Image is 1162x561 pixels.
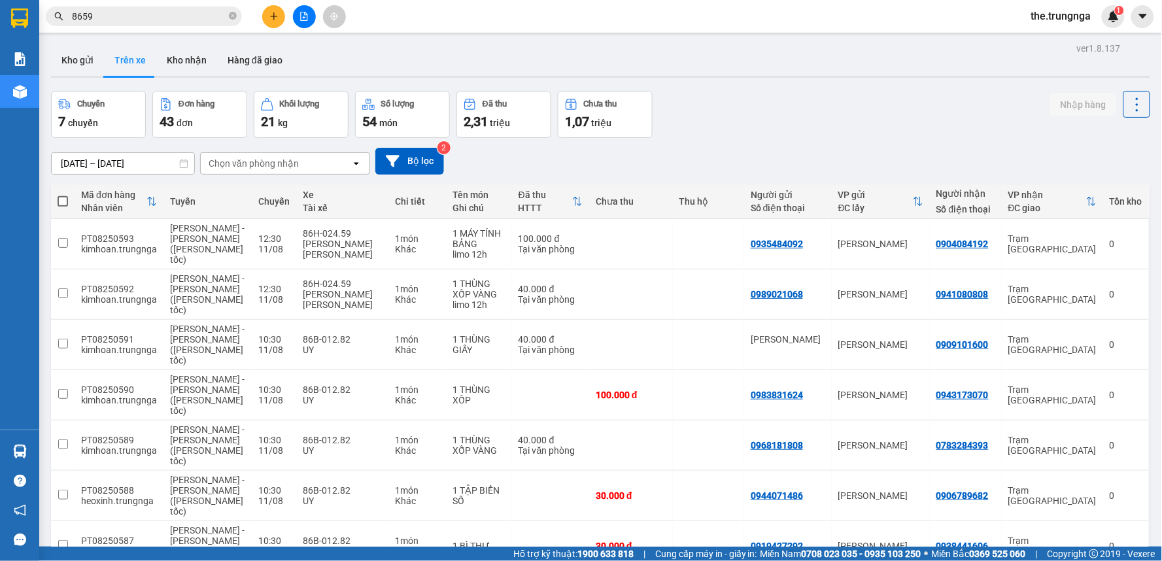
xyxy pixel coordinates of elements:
div: 10:30 [258,435,290,445]
div: PT08250591 [81,334,157,345]
div: 86B-012.82 [303,334,382,345]
div: 30.000 đ [596,490,666,501]
div: PT08250592 [81,284,157,294]
div: Chuyến [77,99,105,109]
div: 0 [1110,390,1142,400]
span: kg [278,118,288,128]
div: [PERSON_NAME] [PERSON_NAME] [303,289,382,310]
div: VP gửi [838,190,913,200]
div: 0935484092 [751,239,803,249]
div: UY [303,395,382,405]
img: icon-new-feature [1108,10,1119,22]
div: heoxinh.trungnga [81,496,157,506]
input: Select a date range. [52,153,194,174]
div: 1 THÙNG XỐP [453,384,505,405]
div: ĐC giao [1008,203,1086,213]
div: Tuyến [170,196,245,207]
div: UY [303,546,382,556]
div: [PERSON_NAME] [838,239,923,249]
span: close-circle [229,12,237,20]
span: close-circle [229,10,237,23]
div: [PERSON_NAME] [838,390,923,400]
input: Tìm tên, số ĐT hoặc mã đơn [72,9,226,24]
div: Minh Nhã [751,334,825,345]
div: Số điện thoại [936,204,995,214]
span: [PERSON_NAME] - [PERSON_NAME] ([PERSON_NAME] tốc) [170,273,245,315]
button: caret-down [1131,5,1154,28]
div: Người gửi [751,190,825,200]
div: 0 [1110,289,1142,299]
div: HTTT [519,203,572,213]
img: logo-vxr [11,8,28,28]
div: Trạm [GEOGRAPHIC_DATA] [1008,384,1097,405]
span: 21 [261,114,275,129]
div: kimhoan.trungnga [81,395,157,405]
span: search [54,12,63,21]
div: 0 [1110,440,1142,450]
div: Tồn kho [1110,196,1142,207]
div: Tài xế [303,203,382,213]
span: Miền Bắc [932,547,1026,561]
div: Tại văn phòng [519,244,583,254]
span: the.trungnga [1021,8,1102,24]
div: 10:30 [258,334,290,345]
div: Chuyến [258,196,290,207]
div: 12:30 [258,284,290,294]
div: 0783284393 [936,440,989,450]
button: file-add [293,5,316,28]
div: 11/08 [258,395,290,405]
div: Nhân viên [81,203,146,213]
button: Kho gửi [51,44,104,76]
span: 7 [58,114,65,129]
button: plus [262,5,285,28]
div: 11/08 [258,546,290,556]
div: Khối lượng [280,99,320,109]
div: PT08250588 [81,485,157,496]
div: 0 [1110,339,1142,350]
div: Đơn hàng [179,99,214,109]
div: PT08250590 [81,384,157,395]
span: question-circle [14,475,26,487]
div: 0919427292 [751,541,803,551]
div: 0906789682 [936,490,989,501]
button: Đơn hàng43đơn [152,91,247,138]
button: Nhập hàng [1050,93,1117,116]
sup: 2 [437,141,451,154]
div: 30.000 đ [596,541,666,551]
button: Số lượng54món [355,91,450,138]
div: Đã thu [519,190,572,200]
div: kimhoan.trungnga [81,244,157,254]
span: đơn [177,118,193,128]
div: 86B-012.82 [303,485,382,496]
div: UY [303,496,382,506]
div: Chi tiết [396,196,440,207]
span: | [1036,547,1038,561]
div: 0989021068 [751,289,803,299]
div: 0983831624 [751,390,803,400]
div: 0 [1110,239,1142,249]
span: Miền Nam [760,547,921,561]
span: 54 [362,114,377,129]
div: 10:30 [258,535,290,546]
span: | [643,547,645,561]
div: 12:30 [258,233,290,244]
div: Khác [396,244,440,254]
div: Trạm [GEOGRAPHIC_DATA] [1008,485,1097,506]
div: 1 MÁY TÍNH BẢNG [453,228,505,249]
div: 11/08 [258,294,290,305]
span: caret-down [1137,10,1149,22]
strong: 0708 023 035 - 0935 103 250 [802,549,921,559]
div: 1 món [396,384,440,395]
div: [PERSON_NAME] [838,490,923,501]
div: ver 1.8.137 [1077,41,1121,56]
div: 0 [1110,541,1142,551]
div: Trạm [GEOGRAPHIC_DATA] [1008,535,1097,556]
img: warehouse-icon [13,445,27,458]
span: message [14,534,26,546]
div: 1 THÙNG XỐP VÀNG [453,279,505,299]
span: [PERSON_NAME] - [PERSON_NAME] ([PERSON_NAME] tốc) [170,475,245,517]
div: Trạm [GEOGRAPHIC_DATA] [1008,233,1097,254]
div: 0938441606 [936,541,989,551]
div: UY [303,345,382,355]
span: ⚪️ [925,551,929,556]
